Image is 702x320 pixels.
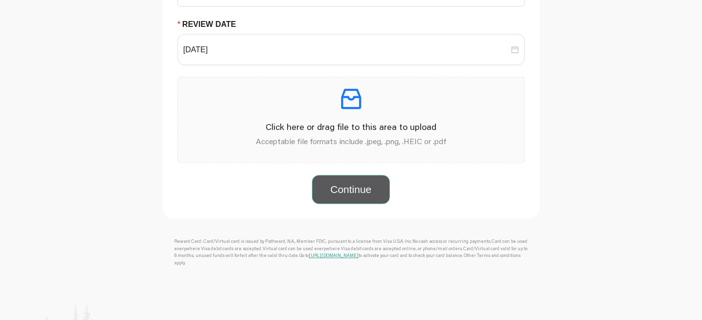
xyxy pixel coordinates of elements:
[178,78,524,163] span: inboxClick here or drag file to this area to uploadAcceptable file formats include .jpeg, .png, ....
[186,121,517,134] p: Click here or drag file to this area to upload
[186,136,517,148] p: Acceptable file formats include .jpeg, .png, .HEIC or .pdf
[309,253,359,258] a: [URL][DOMAIN_NAME]
[178,19,244,30] label: Review Date
[338,85,365,113] span: inbox
[183,44,509,56] input: Review Date
[312,175,389,205] button: Continue
[163,227,540,278] div: Reward Card: Card/Virtual card is issued by Pathward, N.A., Member FDIC, pursuant to a license fr...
